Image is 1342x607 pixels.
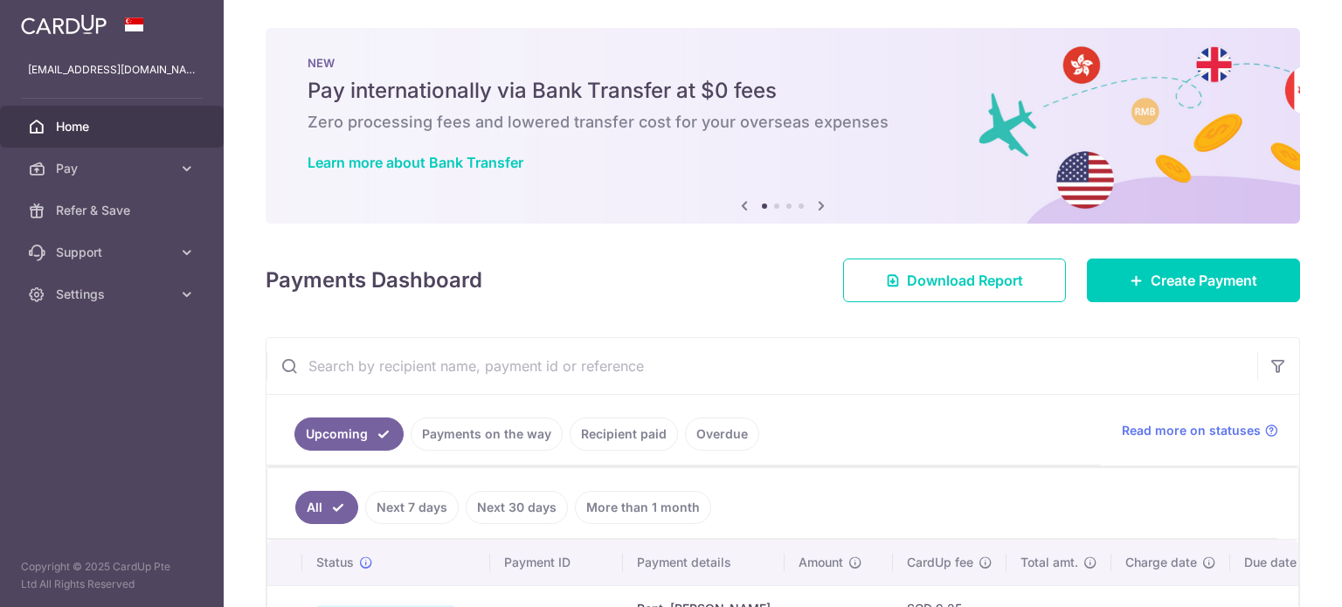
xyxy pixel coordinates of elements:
span: Settings [56,286,171,303]
h6: Zero processing fees and lowered transfer cost for your overseas expenses [308,112,1258,133]
a: Next 7 days [365,491,459,524]
span: Amount [799,554,843,571]
th: Payment ID [490,540,623,585]
span: Download Report [907,270,1023,291]
a: Read more on statuses [1122,422,1278,439]
span: Charge date [1125,554,1197,571]
p: [EMAIL_ADDRESS][DOMAIN_NAME] [28,61,196,79]
a: Overdue [685,417,759,451]
a: Create Payment [1087,259,1300,302]
p: NEW [308,56,1258,70]
img: CardUp [21,14,107,35]
input: Search by recipient name, payment id or reference [266,338,1257,394]
a: Recipient paid [570,417,678,451]
a: Payments on the way [411,417,563,451]
a: All [295,491,358,524]
span: Home [56,118,171,135]
a: More than 1 month [575,491,711,524]
img: Bank transfer banner [266,28,1300,224]
a: Upcoming [294,417,404,451]
a: Learn more about Bank Transfer [308,154,523,171]
th: Payment details [623,540,785,585]
span: Support [56,244,171,261]
a: Download Report [843,259,1066,302]
span: Create Payment [1151,270,1257,291]
h5: Pay internationally via Bank Transfer at $0 fees [308,77,1258,105]
span: Pay [56,160,171,177]
span: CardUp fee [907,554,973,571]
span: Read more on statuses [1122,422,1261,439]
span: Due date [1244,554,1297,571]
span: Refer & Save [56,202,171,219]
span: Status [316,554,354,571]
span: Total amt. [1020,554,1078,571]
h4: Payments Dashboard [266,265,482,296]
a: Next 30 days [466,491,568,524]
